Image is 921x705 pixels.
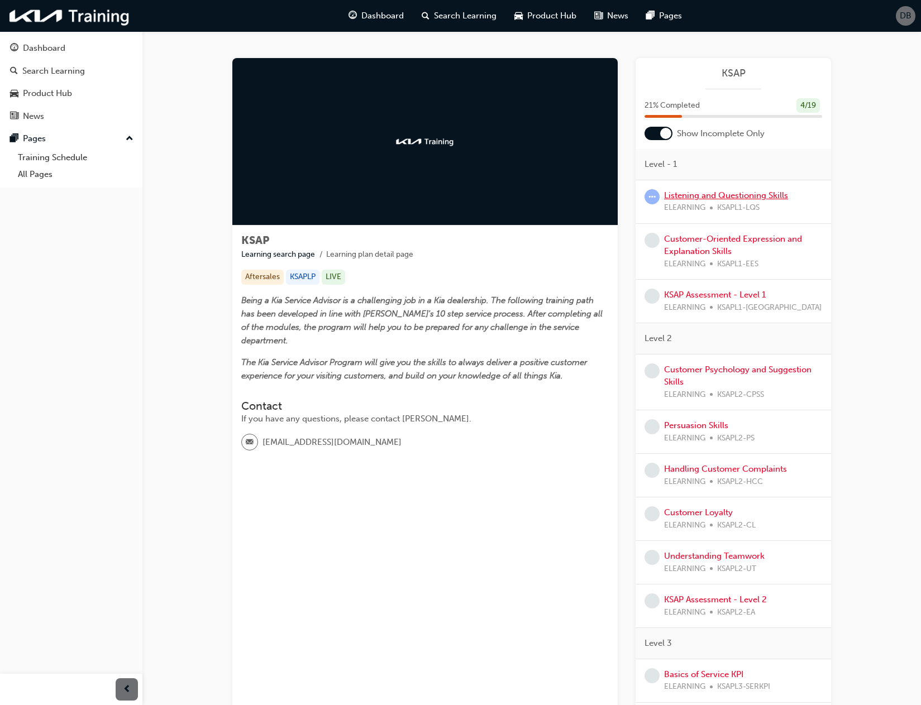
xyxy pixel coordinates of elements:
[796,98,820,113] div: 4 / 19
[664,551,765,561] a: Understanding Teamwork
[10,89,18,99] span: car-icon
[340,4,413,27] a: guage-iconDashboard
[361,9,404,22] span: Dashboard
[241,250,315,259] a: Learning search page
[645,189,660,204] span: learningRecordVerb_ATTEMPT-icon
[900,9,912,22] span: DB
[664,519,705,532] span: ELEARNING
[664,258,705,271] span: ELEARNING
[717,258,758,271] span: KSAPL1-EES
[13,166,138,183] a: All Pages
[434,9,497,22] span: Search Learning
[394,136,456,147] img: kia-training
[645,463,660,478] span: learningRecordVerb_NONE-icon
[4,128,138,149] button: Pages
[10,134,18,144] span: pages-icon
[286,270,319,285] div: KSAPLP
[349,9,357,23] span: guage-icon
[514,9,523,23] span: car-icon
[664,365,812,387] a: Customer Psychology and Suggestion Skills
[664,594,767,605] a: KSAP Assessment - Level 2
[717,563,756,575] span: KSAPL2-UT
[4,83,138,104] a: Product Hub
[896,6,915,26] button: DB
[645,289,660,304] span: learningRecordVerb_NONE-icon
[645,637,672,650] span: Level 3
[645,550,660,565] span: learningRecordVerb_NONE-icon
[717,606,755,619] span: KSAPL2-EA
[664,290,766,300] a: KSAP Assessment - Level 1
[4,61,138,81] a: Search Learning
[645,506,660,521] span: learningRecordVerb_NONE-icon
[717,432,755,445] span: KSAPL2-PS
[645,419,660,434] span: learningRecordVerb_NONE-icon
[717,519,756,532] span: KSAPL2-CL
[505,4,585,27] a: car-iconProduct Hub
[664,606,705,619] span: ELEARNING
[664,420,728,430] a: Persuasion Skills
[664,476,705,488] span: ELEARNING
[241,295,605,346] span: Being a Kia Service Advisor is a challenging job in a Kia dealership. The following training path...
[664,389,705,401] span: ELEARNING
[23,42,65,55] div: Dashboard
[22,65,85,78] div: Search Learning
[13,149,138,166] a: Training Schedule
[4,36,138,128] button: DashboardSearch LearningProduct HubNews
[717,301,822,314] span: KSAPL1-[GEOGRAPHIC_DATA]
[645,593,660,608] span: learningRecordVerb_NONE-icon
[607,9,628,22] span: News
[717,389,764,401] span: KSAPL2-CPSS
[637,4,691,27] a: pages-iconPages
[645,363,660,378] span: learningRecordVerb_NONE-icon
[10,112,18,122] span: news-icon
[246,435,254,450] span: email-icon
[326,248,413,261] li: Learning plan detail page
[23,110,44,123] div: News
[664,190,788,200] a: Listening and Questioning Skills
[664,464,787,474] a: Handling Customer Complaints
[4,38,138,59] a: Dashboard
[664,234,802,257] a: Customer-Oriented Expression and Explanation Skills
[646,9,655,23] span: pages-icon
[585,4,637,27] a: news-iconNews
[322,270,345,285] div: LIVE
[645,668,660,683] span: learningRecordVerb_NONE-icon
[717,202,760,214] span: KSAPL1-LQS
[664,202,705,214] span: ELEARNING
[664,563,705,575] span: ELEARNING
[664,680,705,693] span: ELEARNING
[594,9,603,23] span: news-icon
[527,9,576,22] span: Product Hub
[717,680,770,693] span: KSAPL3-SERKPI
[645,99,700,112] span: 21 % Completed
[664,507,733,517] a: Customer Loyalty
[4,106,138,127] a: News
[241,234,269,247] span: KSAP
[413,4,505,27] a: search-iconSearch Learning
[241,413,609,425] div: If you have any questions, please contact [PERSON_NAME].
[123,683,131,697] span: prev-icon
[6,4,134,27] img: kia-training
[664,669,743,679] a: Basics of Service KPI
[645,332,672,345] span: Level 2
[241,357,589,381] span: The Kia Service Advisor Program will give you the skills to always deliver a positive customer ex...
[645,158,677,171] span: Level - 1
[241,400,609,413] h3: Contact
[422,9,430,23] span: search-icon
[664,301,705,314] span: ELEARNING
[10,44,18,54] span: guage-icon
[645,233,660,248] span: learningRecordVerb_NONE-icon
[263,436,402,449] span: [EMAIL_ADDRESS][DOMAIN_NAME]
[664,432,705,445] span: ELEARNING
[10,66,18,76] span: search-icon
[677,127,765,140] span: Show Incomplete Only
[23,132,46,145] div: Pages
[241,270,284,285] div: Aftersales
[645,67,822,80] a: KSAP
[659,9,682,22] span: Pages
[23,87,72,100] div: Product Hub
[717,476,763,488] span: KSAPL2-HCC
